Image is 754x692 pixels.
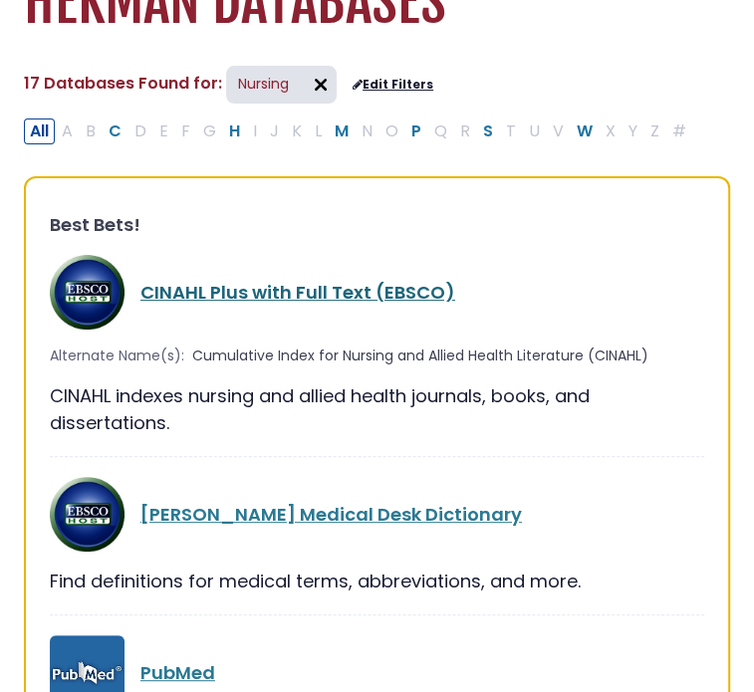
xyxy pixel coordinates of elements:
button: Filter Results W [571,118,599,144]
div: CINAHL indexes nursing and allied health journals, books, and dissertations. [50,382,704,436]
span: Cumulative Index for Nursing and Allied Health Literature (CINAHL) [192,346,648,366]
button: Filter Results C [103,118,127,144]
div: Alpha-list to filter by first letter of database name [24,117,694,142]
h3: Best Bets! [50,214,704,236]
button: All [24,118,55,144]
a: [PERSON_NAME] Medical Desk Dictionary [140,502,522,527]
span: Alternate Name(s): [50,346,184,366]
a: CINAHL Plus with Full Text (EBSCO) [140,280,455,305]
div: Find definitions for medical terms, abbreviations, and more. [50,568,704,594]
a: PubMed [140,660,215,685]
img: arr097.svg [305,69,337,101]
span: 17 Databases Found for: [24,72,222,95]
button: Filter Results P [405,118,427,144]
button: Filter Results S [477,118,499,144]
a: Edit Filters [353,78,433,92]
button: Filter Results M [329,118,355,144]
button: Filter Results H [223,118,246,144]
span: Nursing [226,66,337,104]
